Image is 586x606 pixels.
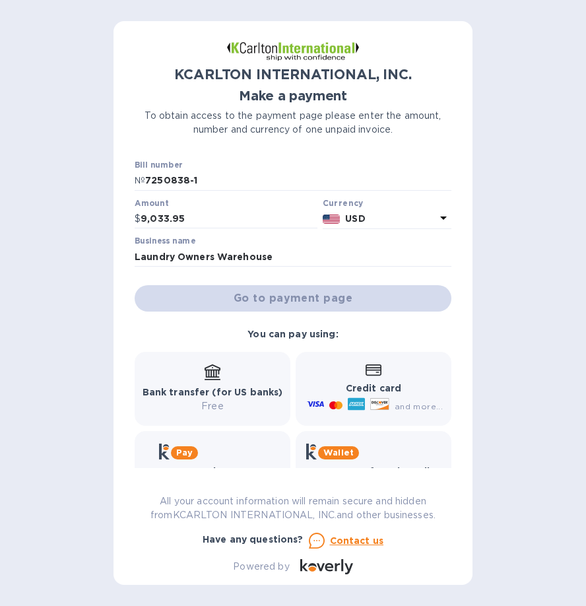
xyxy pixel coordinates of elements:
[247,329,338,339] b: You can pay using:
[135,162,182,170] label: Bill number
[330,535,384,546] u: Contact us
[395,401,443,411] span: and more...
[174,66,411,83] b: KCARLTON INTERNATIONAL, INC.
[135,494,451,522] p: All your account information will remain secure and hidden from KCARLTON INTERNATIONAL, INC. and ...
[323,215,341,224] img: USD
[233,560,289,574] p: Powered by
[135,238,195,246] label: Business name
[176,448,193,457] b: Pay
[135,109,451,137] p: To obtain access to the payment page please enter the amount, number and currency of one unpaid i...
[135,199,168,207] label: Amount
[135,247,451,267] input: Enter business name
[135,174,145,187] p: №
[345,213,365,224] b: USD
[135,88,451,104] h1: Make a payment
[306,466,441,477] b: Instant transfers via Wallet
[346,383,401,393] b: Credit card
[323,198,364,208] b: Currency
[323,448,354,457] b: Wallet
[145,171,451,191] input: Enter bill number
[141,209,317,229] input: 0.00
[143,387,283,397] b: Bank transfer (for US banks)
[135,212,141,226] p: $
[143,399,283,413] p: Free
[203,534,304,545] b: Have any questions?
[159,466,267,477] b: Get more time to pay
